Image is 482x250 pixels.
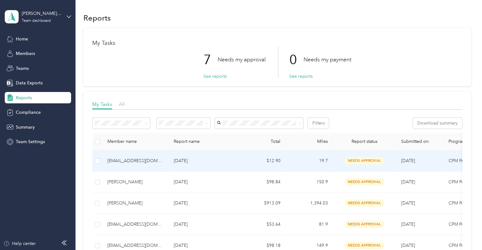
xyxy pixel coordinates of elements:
td: $12.90 [238,150,286,172]
div: [EMAIL_ADDRESS][DOMAIN_NAME] [107,157,164,164]
div: [PERSON_NAME]'s Team [22,10,61,17]
span: needs approval [345,242,384,249]
td: $98.84 [238,172,286,193]
th: Member name [102,133,169,150]
span: Reports [16,95,32,101]
button: Help center [3,240,36,247]
span: [DATE] [401,243,415,248]
p: [DATE] [174,242,233,249]
span: Teams [16,65,29,72]
span: Members [16,50,35,57]
span: Report status [338,139,391,144]
span: Home [16,36,28,42]
div: [PERSON_NAME] [107,179,164,186]
td: 1,394.03 [286,193,333,214]
span: needs approval [345,178,384,186]
div: [EMAIL_ADDRESS][DOMAIN_NAME] [107,221,164,228]
span: Data Exports [16,80,43,86]
h1: Reports [83,15,111,21]
div: Miles [291,139,328,144]
p: [DATE] [174,179,233,186]
h1: My Tasks [92,40,462,46]
span: needs approval [345,221,384,228]
span: My Tasks [92,101,112,107]
th: Submitted on [396,133,443,150]
button: See reports [203,73,227,80]
button: See reports [289,73,313,80]
div: Total [243,139,280,144]
p: [DATE] [174,157,233,164]
span: [DATE] [401,158,415,163]
button: Filters [308,118,329,129]
th: Report name [169,133,238,150]
p: 7 [203,46,218,73]
p: [DATE] [174,200,233,207]
p: 0 [289,46,304,73]
p: Needs my payment [304,56,351,64]
td: $913.09 [238,193,286,214]
td: 81.9 [286,214,333,235]
td: 19.7 [286,150,333,172]
td: 150.9 [286,172,333,193]
iframe: Everlance-gr Chat Button Frame [447,215,482,250]
span: [DATE] [401,179,415,185]
span: Summary [16,124,35,131]
div: [EMAIL_ADDRESS][DOMAIN_NAME] [107,242,164,249]
span: needs approval [345,199,384,207]
div: [PERSON_NAME] [107,200,164,207]
div: Member name [107,139,164,144]
span: All [119,101,125,107]
td: $53.64 [238,214,286,235]
div: Team dashboard [22,19,51,23]
span: needs approval [345,157,384,164]
span: Team Settings [16,138,45,145]
p: [DATE] [174,221,233,228]
span: [DATE] [401,222,415,227]
span: Compliance [16,109,41,116]
p: Needs my approval [218,56,266,64]
span: [DATE] [401,200,415,206]
button: Download summary [413,118,462,129]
